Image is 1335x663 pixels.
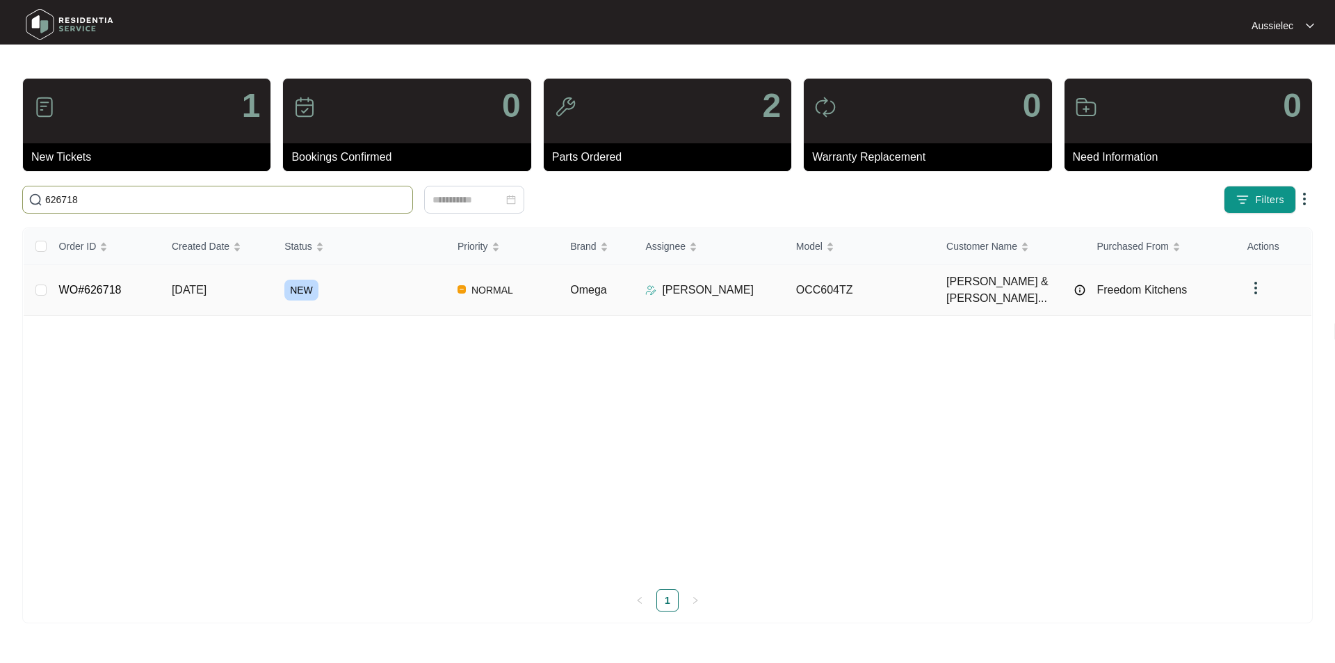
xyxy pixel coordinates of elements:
button: filter iconFilters [1224,186,1296,214]
th: Order ID [48,228,161,265]
span: Status [284,239,312,254]
img: dropdown arrow [1296,191,1313,207]
th: Brand [559,228,634,265]
p: Warranty Replacement [812,149,1051,166]
span: Brand [570,239,596,254]
span: NEW [284,280,318,301]
span: Created Date [172,239,229,254]
a: WO#626718 [59,284,122,296]
p: 2 [762,89,781,122]
p: 0 [502,89,521,122]
p: Aussielec [1252,19,1293,33]
span: Assignee [645,239,686,254]
th: Assignee [634,228,784,265]
span: [PERSON_NAME] & [PERSON_NAME]... [946,273,1067,307]
span: right [691,596,699,605]
span: [DATE] [172,284,207,296]
th: Priority [446,228,559,265]
span: Order ID [59,239,97,254]
img: search-icon [29,193,42,207]
img: icon [1075,96,1097,118]
img: Assigner Icon [645,285,656,296]
p: 1 [242,89,261,122]
input: Search by Order Id, Assignee Name, Customer Name, Brand and Model [45,192,407,207]
span: Customer Name [946,239,1017,254]
li: Next Page [684,589,706,612]
th: Model [785,228,935,265]
p: [PERSON_NAME] [662,282,754,298]
img: icon [33,96,56,118]
img: Vercel Logo [458,285,466,294]
span: Freedom Kitchens [1097,284,1187,296]
p: 0 [1283,89,1302,122]
img: icon [554,96,576,118]
span: Priority [458,239,488,254]
img: icon [814,96,836,118]
li: Previous Page [629,589,651,612]
th: Customer Name [935,228,1085,265]
img: dropdown arrow [1306,22,1314,29]
img: Info icon [1074,285,1085,296]
button: right [684,589,706,612]
img: dropdown arrow [1247,280,1264,296]
span: Omega [570,284,606,296]
button: left [629,589,651,612]
p: Bookings Confirmed [291,149,531,166]
span: NORMAL [466,282,519,298]
p: Parts Ordered [552,149,791,166]
img: icon [293,96,316,118]
img: filter icon [1236,193,1249,207]
span: Purchased From [1097,239,1168,254]
td: OCC604TZ [785,265,935,316]
img: residentia service logo [21,3,118,45]
p: 0 [1023,89,1042,122]
th: Purchased From [1085,228,1236,265]
th: Actions [1236,228,1311,265]
a: 1 [657,590,678,611]
span: left [636,596,644,605]
p: Need Information [1073,149,1312,166]
span: Model [796,239,823,254]
li: 1 [656,589,679,612]
p: New Tickets [31,149,270,166]
span: Filters [1255,193,1284,207]
th: Status [273,228,446,265]
th: Created Date [161,228,273,265]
